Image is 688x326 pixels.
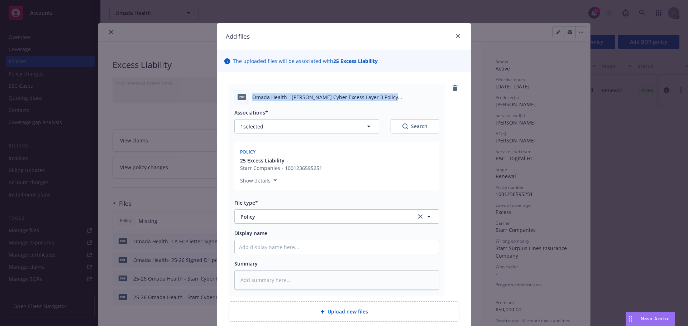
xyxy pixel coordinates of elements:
button: Nova Assist [626,312,675,326]
input: Add display name here... [235,240,439,254]
div: Upload new files [229,301,459,322]
div: Drag to move [626,312,635,326]
span: Nova Assist [641,316,669,322]
button: Policyclear selection [234,209,439,224]
span: Policy [240,213,406,220]
span: Display name [234,230,267,237]
span: Upload new files [328,308,368,315]
a: clear selection [416,212,425,221]
span: Summary [234,260,258,267]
